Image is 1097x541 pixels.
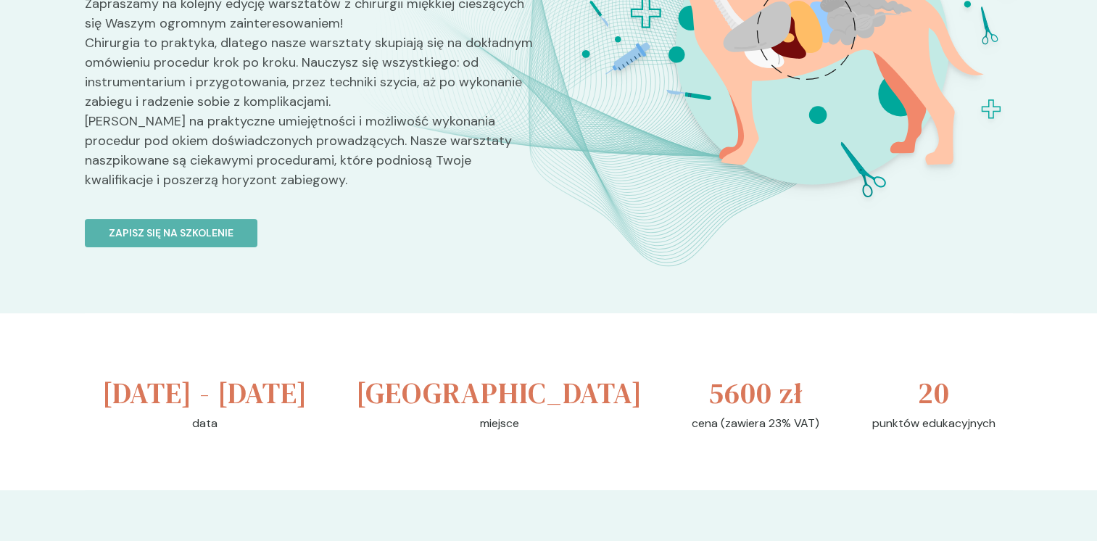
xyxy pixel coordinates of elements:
button: Zapisz się na szkolenie [85,219,257,247]
h3: [DATE] - [DATE] [102,371,307,415]
p: cena (zawiera 23% VAT) [692,415,819,432]
a: Zapisz się na szkolenie [85,202,537,247]
p: miejsce [480,415,519,432]
p: Zapisz się na szkolenie [109,226,233,241]
p: punktów edukacyjnych [872,415,995,432]
p: data [192,415,218,432]
h3: [GEOGRAPHIC_DATA] [356,371,642,415]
